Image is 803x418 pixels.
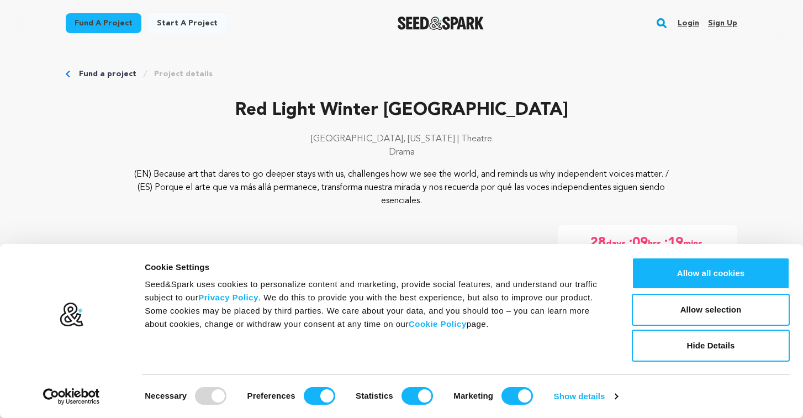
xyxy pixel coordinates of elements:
div: Breadcrumb [66,68,737,80]
p: [GEOGRAPHIC_DATA], [US_STATE] | Theatre [66,133,737,146]
button: Allow selection [632,294,790,326]
span: :09 [628,234,648,252]
a: Show details [554,388,618,405]
strong: Necessary [145,391,187,400]
span: mins [683,234,705,252]
button: Hide Details [632,330,790,362]
a: Login [678,14,699,32]
img: logo [59,302,84,327]
p: (EN) Because art that dares to go deeper stays with us, challenges how we see the world, and remi... [133,168,670,208]
button: Allow all cookies [632,257,790,289]
a: Fund a project [66,13,141,33]
span: :19 [663,234,683,252]
img: Seed&Spark Logo Dark Mode [398,17,484,30]
a: Start a project [148,13,226,33]
p: Red Light Winter [GEOGRAPHIC_DATA] [66,97,737,124]
span: 28 [590,234,606,252]
a: Privacy Policy [198,293,258,302]
div: Cookie Settings [145,261,607,274]
a: Sign up [708,14,737,32]
a: Cookie Policy [409,319,467,329]
p: Drama [66,146,737,159]
span: days [606,234,628,252]
a: Seed&Spark Homepage [398,17,484,30]
strong: Preferences [247,391,295,400]
strong: Statistics [356,391,393,400]
a: Project details [154,68,213,80]
span: hrs [648,234,663,252]
a: Fund a project [79,68,136,80]
a: Usercentrics Cookiebot - opens in a new window [23,388,120,405]
strong: Marketing [453,391,493,400]
div: Seed&Spark uses cookies to personalize content and marketing, provide social features, and unders... [145,278,607,331]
